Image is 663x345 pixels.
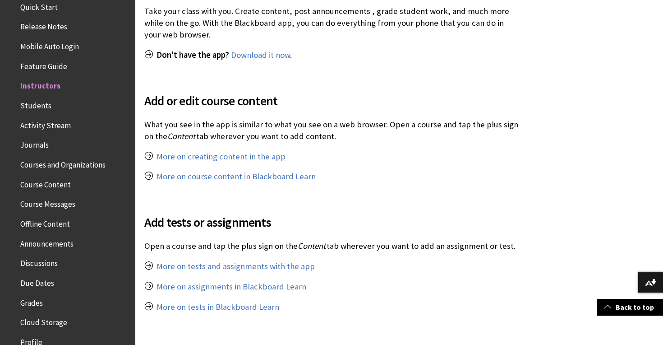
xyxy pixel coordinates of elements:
[157,151,285,162] a: More on creating content in the app
[157,50,229,60] span: Don't have the app?
[20,98,51,110] span: Students
[20,39,79,51] span: Mobile Auto Login
[20,216,70,228] span: Offline Content
[20,256,58,268] span: Discussions
[157,302,279,312] a: More on tests in Blackboard Learn
[167,131,195,141] span: Content
[20,197,75,209] span: Course Messages
[231,50,290,61] a: Download it now
[20,295,43,308] span: Grades
[157,281,306,292] a: More on assignments in Blackboard Learn
[20,315,67,327] span: Cloud Storage
[144,213,520,232] span: Add tests or assignments
[144,119,520,142] p: What you see in the app is similar to what you see on a web browser. Open a course and tap the pl...
[157,261,315,272] a: More on tests and assignments with the app
[20,157,106,169] span: Courses and Organizations
[20,236,74,248] span: Announcements
[20,177,71,189] span: Course Content
[144,49,520,61] p: .
[144,91,520,110] span: Add or edit course content
[20,118,71,130] span: Activity Stream
[20,275,54,288] span: Due Dates
[20,79,60,91] span: Instructors
[144,240,520,252] p: Open a course and tap the plus sign on the tab wherever you want to add an assignment or test.
[20,19,67,32] span: Release Notes
[144,5,520,41] p: Take your class with you. Create content, post announcements , grade student work, and much more ...
[20,138,49,150] span: Journals
[20,59,67,71] span: Feature Guide
[157,171,316,182] a: More on course content in Blackboard Learn
[597,299,663,316] a: Back to top
[298,241,326,251] span: Content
